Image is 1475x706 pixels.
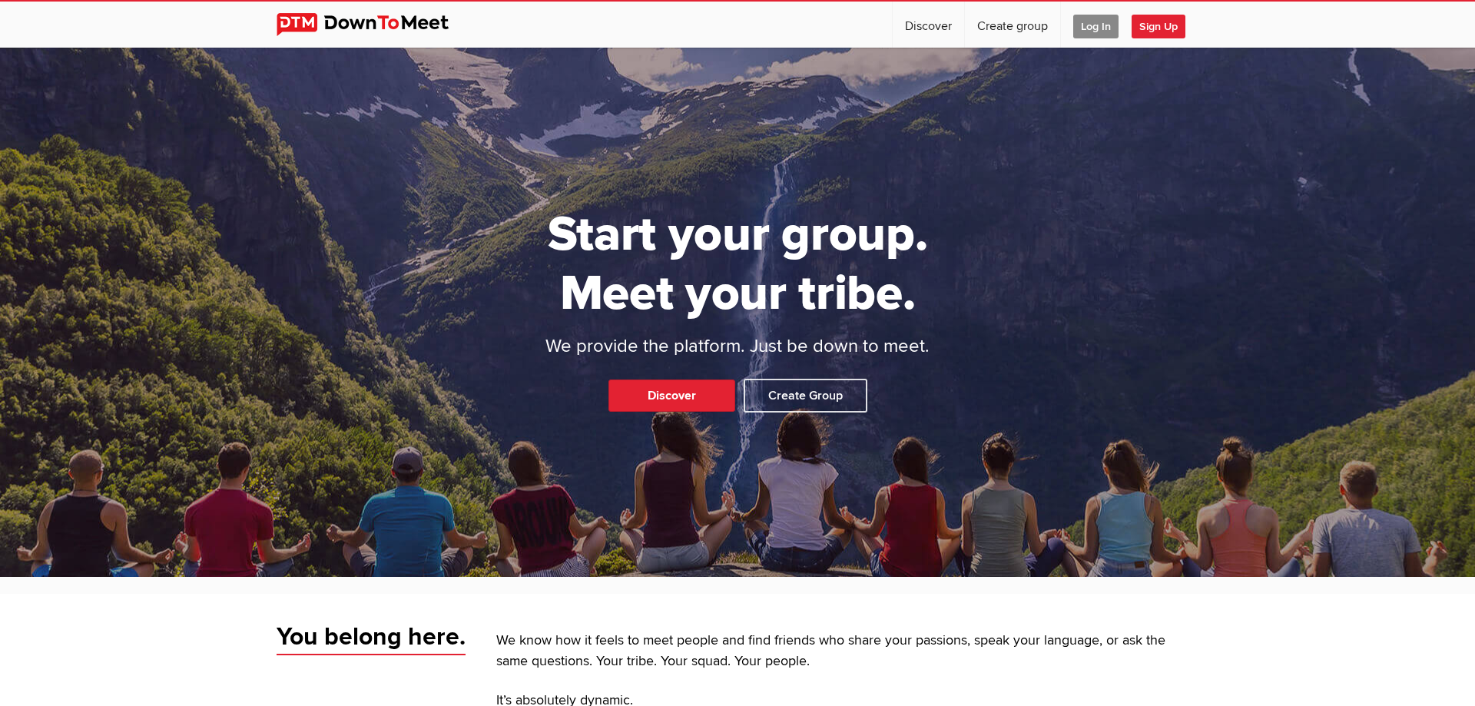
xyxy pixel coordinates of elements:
[1061,2,1131,48] a: Log In
[608,380,735,412] a: Discover
[1132,15,1185,38] span: Sign Up
[1073,15,1119,38] span: Log In
[488,205,987,323] h1: Start your group. Meet your tribe.
[893,2,964,48] a: Discover
[277,621,466,655] span: You belong here.
[277,13,472,36] img: DownToMeet
[744,379,867,413] a: Create Group
[1132,2,1198,48] a: Sign Up
[965,2,1060,48] a: Create group
[496,631,1198,672] p: We know how it feels to meet people and find friends who share your passions, speak your language...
